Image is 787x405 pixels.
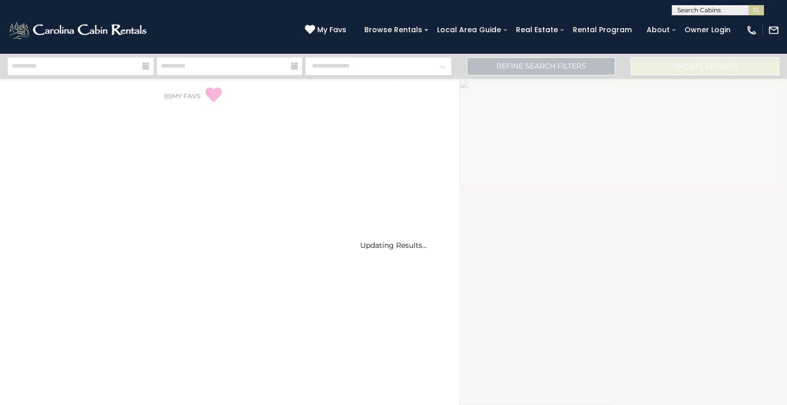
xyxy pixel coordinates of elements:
[511,22,563,38] a: Real Estate
[317,25,346,35] span: My Favs
[641,22,675,38] a: About
[359,22,427,38] a: Browse Rentals
[305,25,349,36] a: My Favs
[568,22,637,38] a: Rental Program
[768,25,779,36] img: mail-regular-white.png
[8,20,150,40] img: White-1-2.png
[679,22,736,38] a: Owner Login
[432,22,506,38] a: Local Area Guide
[746,25,757,36] img: phone-regular-white.png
